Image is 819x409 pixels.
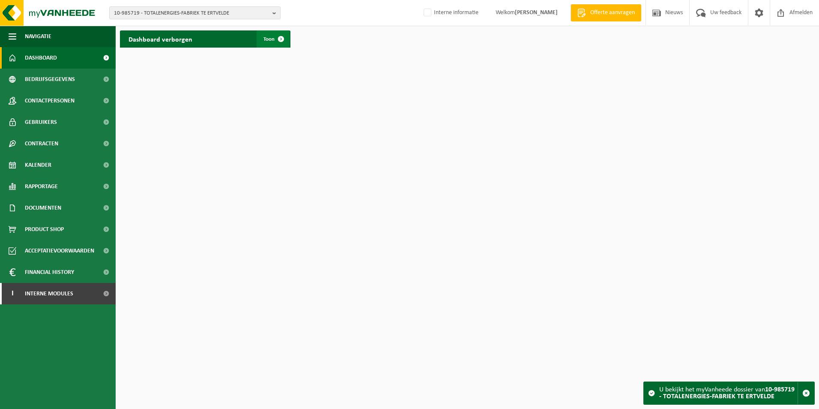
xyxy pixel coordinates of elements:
div: U bekijkt het myVanheede dossier van [659,382,798,404]
span: Acceptatievoorwaarden [25,240,94,262]
strong: [PERSON_NAME] [515,9,558,16]
span: Toon [263,36,275,42]
span: Financial History [25,262,74,283]
span: Contactpersonen [25,90,75,111]
span: Rapportage [25,176,58,197]
strong: 10-985719 - TOTALENERGIES-FABRIEK TE ERTVELDE [659,386,795,400]
span: Navigatie [25,26,51,47]
span: Interne modules [25,283,73,304]
span: Kalender [25,154,51,176]
a: Offerte aanvragen [571,4,641,21]
span: Dashboard [25,47,57,69]
label: Interne informatie [422,6,478,19]
span: 10-985719 - TOTALENERGIES-FABRIEK TE ERTVELDE [114,7,269,20]
span: Product Shop [25,219,64,240]
button: 10-985719 - TOTALENERGIES-FABRIEK TE ERTVELDE [109,6,281,19]
span: Contracten [25,133,58,154]
a: Toon [257,30,290,48]
span: Offerte aanvragen [588,9,637,17]
span: Documenten [25,197,61,219]
span: I [9,283,16,304]
span: Bedrijfsgegevens [25,69,75,90]
h2: Dashboard verborgen [120,30,201,47]
span: Gebruikers [25,111,57,133]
